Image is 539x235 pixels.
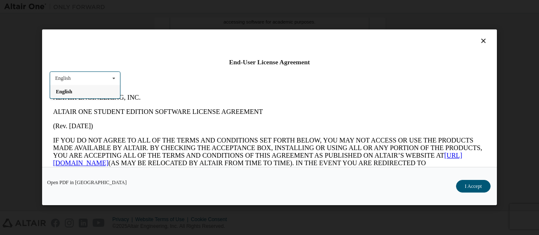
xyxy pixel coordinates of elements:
div: English [55,76,71,81]
div: End-User License Agreement [50,58,489,66]
a: [URL][DOMAIN_NAME] [3,61,413,76]
p: ALTAIR ONE STUDENT EDITION SOFTWARE LICENSE AGREEMENT [3,18,436,25]
p: IF YOU DO NOT AGREE TO ALL OF THE TERMS AND CONDITIONS SET FORTH BELOW, YOU MAY NOT ACCESS OR USE... [3,46,436,114]
span: English [56,89,72,95]
p: (Rev. [DATE]) [3,32,436,40]
button: I Accept [456,180,491,193]
p: ALTAIR ENGINEERING, INC. [3,3,436,11]
a: Open PDF in [GEOGRAPHIC_DATA] [47,180,127,185]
